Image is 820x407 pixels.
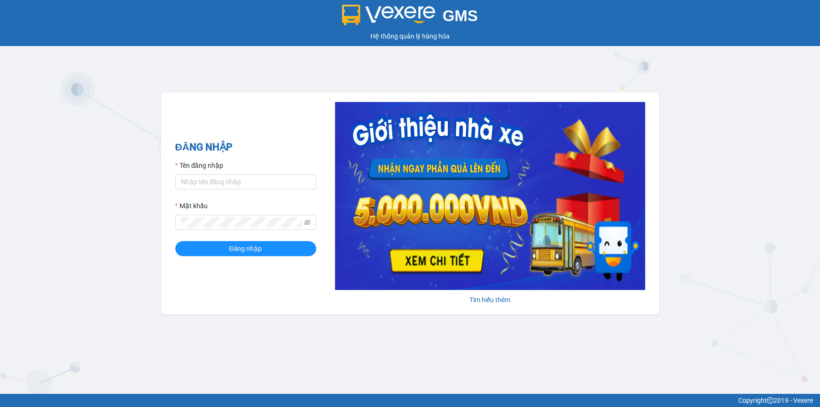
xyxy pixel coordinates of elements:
span: eye-invisible [304,219,311,226]
img: banner-0 [335,102,645,290]
img: logo 2 [342,5,435,25]
span: Đăng nhập [229,243,262,254]
input: Mật khẩu [181,217,302,227]
label: Tên đăng nhập [175,160,223,171]
button: Đăng nhập [175,241,316,256]
div: Hệ thống quản lý hàng hóa [2,31,818,41]
span: copyright [767,397,773,404]
input: Tên đăng nhập [175,174,316,189]
div: Copyright 2019 - Vexere [7,395,813,406]
a: GMS [342,14,478,22]
span: GMS [443,7,478,24]
h2: ĐĂNG NHẬP [175,140,316,155]
label: Mật khẩu [175,201,208,211]
div: Tìm hiểu thêm [335,295,645,305]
